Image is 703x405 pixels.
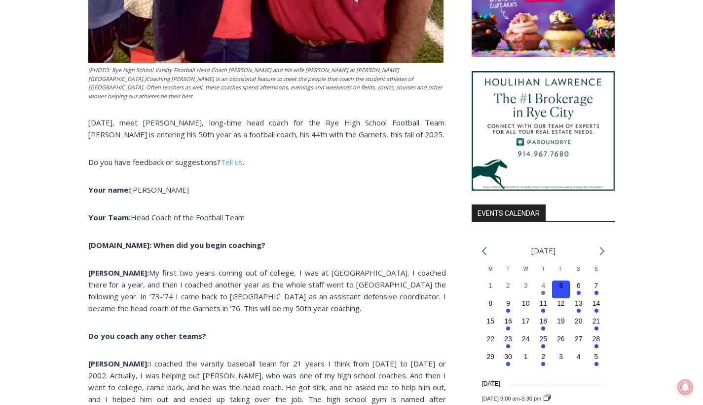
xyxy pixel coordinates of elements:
figcaption: (PHOTO: Rye High School Varsity Football Head Coach [PERSON_NAME] and his wife [PERSON_NAME] at [... [88,66,444,100]
button: 6 Has events [570,281,588,298]
a: Open Tues. - Sun. [PHONE_NUMBER] [0,99,99,123]
button: 9 Has events [499,298,517,316]
div: Thursday [535,265,553,281]
strong: [DOMAIN_NAME]: When did you begin coaching? [88,240,265,250]
button: 2 [499,281,517,298]
button: 1 [481,281,499,298]
time: 10 [522,299,530,307]
button: 12 [552,298,570,316]
button: 28 Has events [588,334,605,352]
button: 17 [517,316,535,334]
button: 8 [481,298,499,316]
time: 11 [540,299,548,307]
strong: [PERSON_NAME]: [88,268,149,278]
button: 29 [481,352,499,369]
span: F [559,266,562,272]
p: [PERSON_NAME] [88,184,446,196]
button: 4 Has events [535,281,553,298]
span: S [577,266,580,272]
button: 4 [570,352,588,369]
button: 11 Has events [535,298,553,316]
button: 3 [552,352,570,369]
button: 18 Has events [535,316,553,334]
button: 13 Has events [570,298,588,316]
button: 26 [552,334,570,352]
time: [DATE] [481,379,500,389]
time: 20 [575,317,583,325]
span: T [542,266,545,272]
div: Tuesday [499,265,517,281]
em: Has events [541,362,545,366]
button: 24 [517,334,535,352]
time: 27 [575,335,583,343]
time: 5 [559,282,563,289]
time: 26 [557,335,565,343]
img: Houlihan Lawrence The #1 Brokerage in Rye City [472,71,615,191]
span: 5:30 pm [521,396,541,402]
button: 21 Has events [588,316,605,334]
button: 5 [552,281,570,298]
em: Has events [506,309,510,313]
button: 5 Has events [588,352,605,369]
time: 4 [541,282,545,289]
button: 3 [517,281,535,298]
button: 22 [481,334,499,352]
time: 16 [504,317,512,325]
time: 3 [559,353,563,361]
em: Has events [594,291,598,295]
em: Has events [541,291,545,295]
button: 19 [552,316,570,334]
time: 21 [592,317,600,325]
em: Has events [506,362,510,366]
time: 3 [524,282,528,289]
time: 1 [488,282,492,289]
button: 30 Has events [499,352,517,369]
p: Head Coach of the Football Team [88,211,446,223]
time: 18 [540,317,548,325]
em: Has events [594,326,598,330]
div: Sunday [588,265,605,281]
div: Located at [STREET_ADDRESS][PERSON_NAME] [101,62,140,118]
button: 27 [570,334,588,352]
em: Has events [594,362,598,366]
time: 9 [506,299,510,307]
button: 7 Has events [588,281,605,298]
time: 2 [541,353,545,361]
strong: [PERSON_NAME]: [88,359,149,368]
time: 2 [506,282,510,289]
p: [DATE], meet [PERSON_NAME], long-time head coach for the Rye High School Football Team. [PERSON_N... [88,117,446,140]
em: Has events [594,309,598,313]
time: 7 [594,282,598,289]
span: [DATE] 9:00 am [481,396,519,402]
a: Intern @ [DOMAIN_NAME] [237,96,478,123]
time: 6 [577,282,581,289]
a: Next month [599,246,605,256]
span: M [488,266,492,272]
time: - [481,396,543,402]
span: Intern @ [DOMAIN_NAME] [258,98,457,121]
time: 29 [486,353,494,361]
span: Open Tues. - Sun. [PHONE_NUMBER] [3,102,97,139]
p: My first two years coming out of college, I was at [GEOGRAPHIC_DATA]. I coached there for a year,... [88,267,446,314]
time: 1 [524,353,528,361]
strong: Do you coach any other teams? [88,331,206,341]
time: 30 [504,353,512,361]
span: W [523,266,528,272]
button: 14 Has events [588,298,605,316]
strong: Your Team: [88,212,131,222]
div: "I learned about the history of a place I’d honestly never considered even as a resident of [GEOG... [249,0,466,96]
em: Has events [577,291,581,295]
p: Do you have feedback or suggestions? . [88,156,446,168]
a: Previous month [481,246,487,256]
time: 28 [592,335,600,343]
em: Has events [541,326,545,330]
time: 4 [577,353,581,361]
time: 22 [486,335,494,343]
time: 23 [504,335,512,343]
time: 12 [557,299,565,307]
div: Saturday [570,265,588,281]
span: S [594,266,598,272]
time: 17 [522,317,530,325]
div: Friday [552,265,570,281]
span: T [507,266,510,272]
